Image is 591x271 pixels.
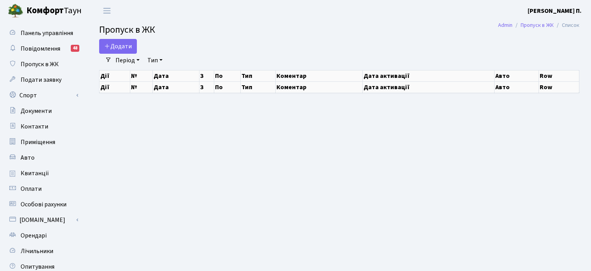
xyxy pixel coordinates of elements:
li: Список [554,21,579,30]
span: Квитанції [21,169,49,178]
th: Тип [241,70,276,81]
th: Дата [152,81,199,93]
th: По [214,70,240,81]
a: Admin [498,21,512,29]
th: Тип [241,81,276,93]
span: Документи [21,107,52,115]
th: № [130,70,152,81]
span: Подати заявку [21,76,61,84]
a: Додати [99,39,137,54]
th: Авто [494,70,539,81]
nav: breadcrumb [486,17,591,33]
span: Приміщення [21,138,55,146]
th: По [214,81,240,93]
th: З [199,70,214,81]
span: Особові рахунки [21,200,66,209]
a: Спорт [4,88,82,103]
a: Приміщення [4,134,82,150]
th: Row [539,81,579,93]
a: Панель управління [4,25,82,41]
div: 48 [71,45,79,52]
th: Дата активації [363,70,495,81]
span: Пропуск в ЖК [21,60,59,69]
img: logo.png [8,3,23,19]
th: Коментар [276,70,363,81]
b: Комфорт [26,4,64,17]
span: Авто [21,153,35,162]
span: Оплати [21,185,42,193]
th: Дата активації [363,81,495,93]
a: [DOMAIN_NAME] [4,212,82,228]
span: Таун [26,4,82,18]
span: Контакти [21,122,48,131]
span: Лічильники [21,247,53,255]
a: Документи [4,103,82,119]
th: Дії [100,81,130,93]
a: Особові рахунки [4,197,82,212]
a: Орендарі [4,228,82,243]
th: Авто [494,81,539,93]
a: Оплати [4,181,82,197]
span: Панель управління [21,29,73,37]
a: Пропуск в ЖК [521,21,554,29]
th: Row [539,70,579,81]
span: Додати [104,42,132,51]
a: [PERSON_NAME] П. [528,6,582,16]
th: Коментар [276,81,363,93]
b: [PERSON_NAME] П. [528,7,582,15]
a: Пропуск в ЖК [4,56,82,72]
span: Повідомлення [21,44,60,53]
a: Контакти [4,119,82,134]
th: З [199,81,214,93]
a: Період [112,54,143,67]
a: Подати заявку [4,72,82,88]
th: № [130,81,152,93]
a: Тип [144,54,166,67]
th: Дата [152,70,199,81]
span: Орендарі [21,231,47,240]
a: Повідомлення48 [4,41,82,56]
a: Лічильники [4,243,82,259]
a: Квитанції [4,165,82,181]
th: Дії [100,70,130,81]
span: Пропуск в ЖК [99,23,155,37]
button: Переключити навігацію [97,4,117,17]
a: Авто [4,150,82,165]
span: Опитування [21,262,54,271]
